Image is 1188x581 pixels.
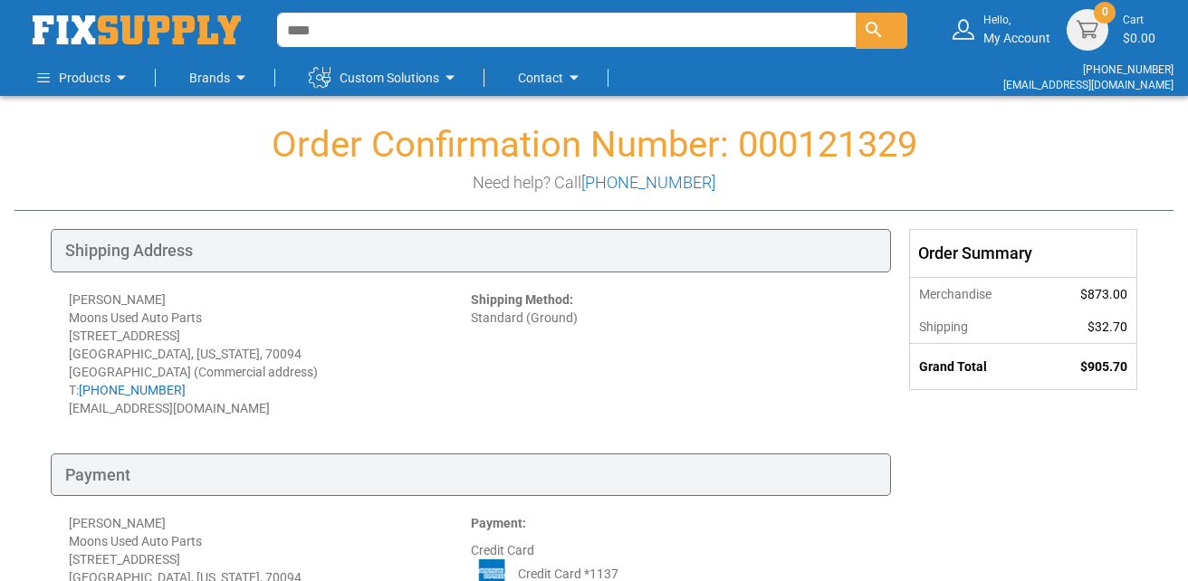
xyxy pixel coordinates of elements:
[983,13,1050,28] small: Hello,
[309,60,461,96] a: Custom Solutions
[14,174,1174,192] h3: Need help? Call
[518,60,585,96] a: Contact
[581,173,715,192] a: [PHONE_NUMBER]
[919,359,987,374] strong: Grand Total
[471,292,573,307] strong: Shipping Method:
[910,277,1041,310] th: Merchandise
[51,229,891,272] div: Shipping Address
[189,60,252,96] a: Brands
[1083,63,1174,76] a: [PHONE_NUMBER]
[983,13,1050,46] div: My Account
[910,310,1041,344] th: Shipping
[856,13,907,49] button: Search
[471,516,526,530] strong: Payment:
[1003,79,1174,91] a: [EMAIL_ADDRESS][DOMAIN_NAME]
[471,290,873,417] div: Standard (Ground)
[33,15,241,44] a: store logo
[1102,5,1108,20] span: 0
[1080,359,1127,374] span: $905.70
[910,230,1136,277] div: Order Summary
[51,453,891,497] div: Payment
[37,60,132,96] a: Products
[14,125,1174,165] h1: Order Confirmation Number: 000121329
[79,383,186,397] a: [PHONE_NUMBER]
[1087,319,1127,334] span: $32.70
[1123,13,1155,28] small: Cart
[1123,31,1155,45] span: $0.00
[33,15,241,44] img: Fix Industrial Supply
[69,290,471,417] div: [PERSON_NAME] Moons Used Auto Parts [STREET_ADDRESS] [GEOGRAPHIC_DATA], [US_STATE], 70094 [GEOGRA...
[1080,287,1127,301] span: $873.00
